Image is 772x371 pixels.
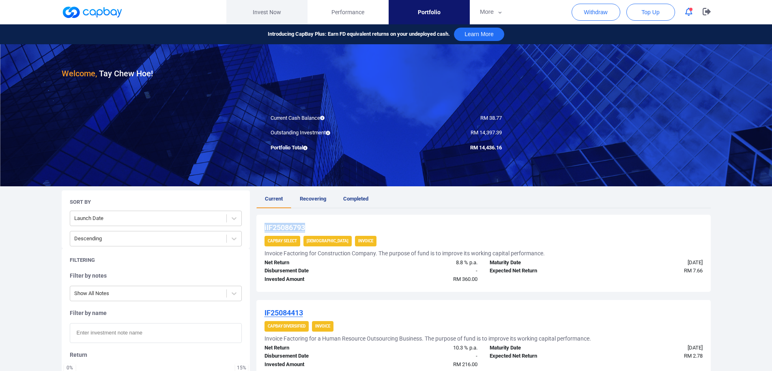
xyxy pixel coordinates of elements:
span: Welcome, [62,69,97,78]
div: Current Cash Balance [265,114,386,123]
h5: Filter by notes [70,272,242,279]
span: RM 2.78 [684,353,703,359]
u: iIF25086793 [265,223,305,232]
span: RM 360.00 [453,276,477,282]
h5: Invoice Factoring for a Human Resource Outsourcing Business. The purpose of fund is to improve it... [265,335,591,342]
span: Completed [343,196,368,202]
span: Recovering [300,196,326,202]
div: - [371,352,484,360]
h5: Filter by name [70,309,242,317]
u: IF25084413 [265,308,303,317]
strong: Invoice [358,239,373,243]
div: Disbursement Date [258,352,371,360]
strong: [DEMOGRAPHIC_DATA] [307,239,348,243]
h5: Sort By [70,198,91,206]
span: Introducing CapBay Plus: Earn FD equivalent returns on your undeployed cash. [268,30,450,39]
div: Net Return [258,344,371,352]
div: Expected Net Return [484,352,596,360]
h3: Tay Chew Hoe ! [62,67,153,80]
div: Invested Amount [258,275,371,284]
span: Performance [331,8,364,17]
span: RM 14,397.39 [471,129,502,136]
div: 8.8 % p.a. [371,259,484,267]
span: RM 7.66 [684,267,703,274]
div: Maturity Date [484,259,596,267]
strong: Invoice [315,324,330,328]
h5: Return [70,351,242,358]
div: [DATE] [596,259,709,267]
div: Expected Net Return [484,267,596,275]
button: Learn More [454,28,504,41]
div: Disbursement Date [258,267,371,275]
span: Top Up [641,8,659,16]
button: Withdraw [572,4,620,21]
div: - [371,267,484,275]
div: 0 % [66,365,74,370]
h5: Filtering [70,257,95,264]
button: Top Up [626,4,675,21]
div: Maturity Date [484,344,596,352]
div: [DATE] [596,344,709,352]
input: Enter investment note name [70,323,242,343]
div: Portfolio Total [265,144,386,152]
span: RM 216.00 [453,361,477,367]
div: Net Return [258,259,371,267]
div: 15 % [237,365,246,370]
div: Invested Amount [258,360,371,369]
span: RM 38.77 [480,115,502,121]
span: Portfolio [418,8,441,17]
div: Outstanding Investment [265,129,386,137]
span: RM 14,436.16 [470,145,502,151]
span: Current [265,196,283,202]
h5: Invoice Factoring for Construction Company. The purpose of fund is to improve its working capital... [265,250,545,257]
strong: CapBay Diversified [268,324,305,328]
strong: CapBay Select [268,239,297,243]
div: 10.3 % p.a. [371,344,484,352]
